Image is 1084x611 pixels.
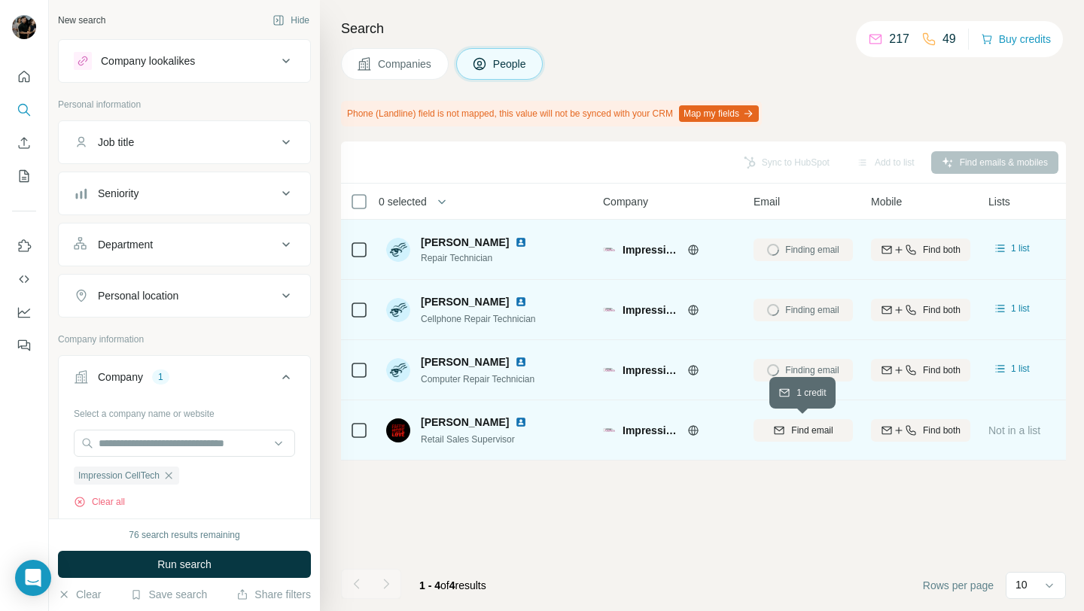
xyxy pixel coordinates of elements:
h4: Search [341,18,1066,39]
span: Find both [923,363,961,377]
img: LinkedIn logo [515,356,527,368]
button: Enrich CSV [12,129,36,157]
button: Job title [59,124,310,160]
p: Personal information [58,98,311,111]
img: LinkedIn logo [515,416,527,428]
span: 4 [449,579,455,591]
span: Impression CellTech [623,363,680,378]
span: 1 list [1011,362,1030,375]
button: Find both [871,299,970,321]
span: Find both [923,243,961,257]
button: Use Surfe API [12,266,36,293]
button: Quick start [12,63,36,90]
span: [PERSON_NAME] [421,294,509,309]
span: Companies [378,56,433,71]
span: Rows per page [923,578,994,593]
button: Find both [871,419,970,442]
button: Feedback [12,332,36,359]
button: Find both [871,359,970,381]
button: Buy credits [981,29,1051,50]
span: Find both [923,303,961,317]
img: Avatar [386,298,410,322]
p: Company information [58,333,311,346]
div: 1 [152,370,169,384]
img: LinkedIn logo [515,296,527,308]
button: Department [59,226,310,263]
span: [PERSON_NAME] [421,354,509,369]
span: Impression CellTech [78,469,160,482]
button: Find email [754,419,853,442]
span: Find both [923,424,961,437]
div: Select a company name or website [74,401,295,421]
span: Lists [988,194,1010,209]
button: Hide [262,9,320,32]
span: [PERSON_NAME] [421,235,509,250]
span: Impression CellTech [623,302,680,318]
span: 1 list [1011,302,1030,315]
div: Open Intercom Messenger [15,560,51,596]
span: People [493,56,528,71]
button: Seniority [59,175,310,211]
span: Run search [157,557,212,572]
div: Job title [98,135,134,150]
div: 76 search results remaining [129,528,239,542]
img: Avatar [12,15,36,39]
button: Run search [58,551,311,578]
div: Personal location [98,288,178,303]
span: Cellphone Repair Technician [421,314,536,324]
button: Personal location [59,278,310,314]
span: Computer Repair Technician [421,374,534,385]
div: Seniority [98,186,139,201]
span: Email [754,194,780,209]
button: Company1 [59,359,310,401]
div: Phone (Landline) field is not mapped, this value will not be synced with your CRM [341,101,762,126]
span: of [440,579,449,591]
button: Map my fields [679,105,759,122]
p: 49 [942,30,956,48]
span: [PERSON_NAME] [421,415,509,430]
button: Clear all [74,495,125,509]
button: Save search [130,587,207,602]
img: Logo of Impression CellTech [603,248,615,251]
span: Repair Technician [421,251,545,265]
span: Mobile [871,194,902,209]
img: Logo of Impression CellTech [603,308,615,311]
span: 0 selected [379,194,427,209]
button: Share filters [236,587,311,602]
div: Department [98,237,153,252]
span: Retail Sales Supervisor [421,434,515,445]
button: Clear [58,587,101,602]
img: LinkedIn logo [515,236,527,248]
span: Impression CellTech [623,423,680,438]
span: results [419,579,486,591]
span: 1 - 4 [419,579,440,591]
div: New search [58,14,105,27]
div: Company lookalikes [101,53,195,68]
span: Find email [791,424,833,437]
img: Logo of Impression CellTech [603,428,615,431]
span: 1 list [1011,242,1030,255]
img: Avatar [386,418,410,442]
span: Impression CellTech [623,242,680,257]
span: Company [603,194,648,209]
button: Find both [871,239,970,261]
img: Avatar [386,238,410,262]
img: Avatar [386,358,410,382]
p: 217 [889,30,909,48]
button: Use Surfe on LinkedIn [12,233,36,260]
img: Logo of Impression CellTech [603,368,615,371]
button: Company lookalikes [59,43,310,79]
div: Company [98,369,143,385]
button: My lists [12,163,36,190]
p: 10 [1015,577,1028,592]
button: Search [12,96,36,123]
span: Not in a list [988,424,1040,436]
button: Dashboard [12,299,36,326]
